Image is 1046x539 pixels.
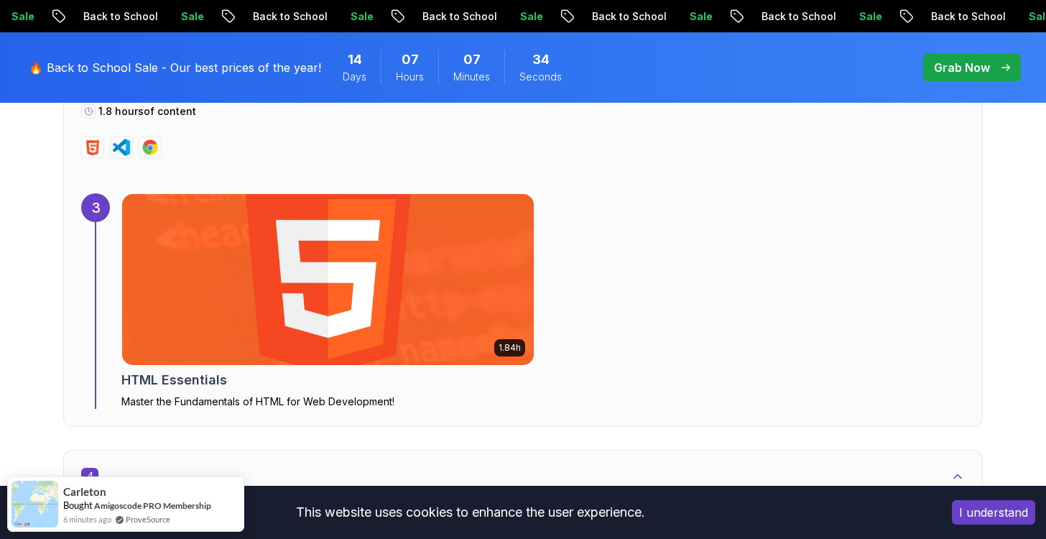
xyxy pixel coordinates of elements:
a: ProveSource [126,513,170,525]
span: Seconds [519,70,562,84]
p: Back to School [66,9,164,24]
span: 7 Hours [402,50,419,70]
div: 3 [81,193,110,222]
span: Days [343,70,366,84]
p: 1.84h [499,342,521,354]
img: HTML Essentials card [112,190,545,369]
p: Grab Now [934,59,990,76]
span: 14 Days [348,50,362,70]
span: 34 Seconds [532,50,550,70]
p: Sale [672,9,718,24]
p: Back to School [744,9,842,24]
p: Sale [333,9,379,24]
a: HTML Essentials card1.84hHTML EssentialsMaster the Fundamentals of HTML for Web Development! [121,193,534,409]
span: 6 minutes ago [63,513,111,525]
h2: HTML Essentials [121,370,227,390]
span: 7 Minutes [463,50,481,70]
img: provesource social proof notification image [11,481,58,528]
img: html logo [84,139,101,156]
span: Carleton [63,486,106,498]
p: Back to School [575,9,672,24]
p: Back to School [236,9,333,24]
span: 4 [81,468,98,485]
div: This website uses cookies to enhance the user experience. [11,497,930,528]
img: vscode logo [113,139,130,156]
p: Back to School [914,9,1012,24]
p: Sale [164,9,210,24]
p: Sale [842,9,888,24]
span: Bought [63,499,93,511]
p: 🔥 Back to School Sale - Our best prices of the year! [29,59,321,76]
p: Master the Fundamentals of HTML for Web Development! [121,395,534,409]
p: 1.8 hours of content [98,104,196,119]
p: Back to School [405,9,503,24]
a: Amigoscode PRO Membership [94,500,211,511]
span: Minutes [453,70,490,84]
img: chrome logo [142,139,159,156]
p: Sale [503,9,549,24]
span: Hours [396,70,424,84]
button: Accept cookies [952,500,1035,525]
